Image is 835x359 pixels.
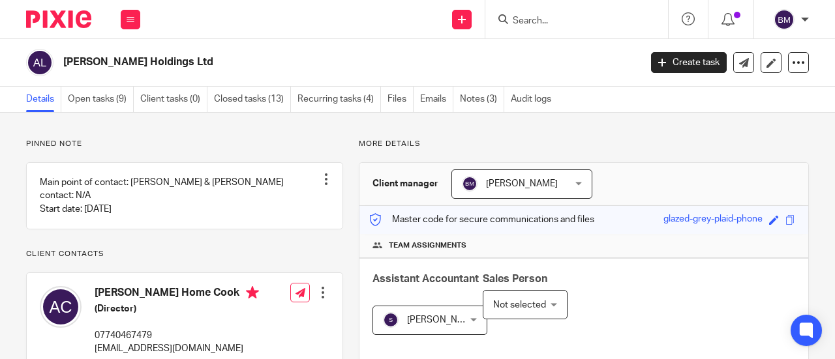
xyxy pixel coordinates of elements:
[493,300,546,309] span: Not selected
[511,16,629,27] input: Search
[663,212,763,227] div: glazed-grey-plaid-phone
[63,55,518,69] h2: [PERSON_NAME] Holdings Ltd
[486,179,558,188] span: [PERSON_NAME]
[26,249,343,259] p: Client contacts
[387,87,414,112] a: Files
[26,49,53,76] img: svg%3E
[460,87,504,112] a: Notes (3)
[246,286,259,299] i: Primary
[95,342,259,355] p: [EMAIL_ADDRESS][DOMAIN_NAME]
[511,87,558,112] a: Audit logs
[372,274,479,284] span: Assistant Accountant
[26,87,61,112] a: Details
[95,286,259,302] h4: [PERSON_NAME] Home Cook
[389,240,466,251] span: Team assignments
[483,274,547,284] span: Sales Person
[297,87,381,112] a: Recurring tasks (4)
[26,10,91,28] img: Pixie
[383,312,399,328] img: svg%3E
[359,139,809,149] p: More details
[420,87,453,112] a: Emails
[774,9,795,30] img: svg%3E
[26,139,343,149] p: Pinned note
[214,87,291,112] a: Closed tasks (13)
[462,176,478,192] img: svg%3E
[140,87,207,112] a: Client tasks (0)
[95,302,259,315] h5: (Director)
[68,87,134,112] a: Open tasks (9)
[372,177,438,190] h3: Client manager
[95,329,259,342] p: 07740467479
[40,286,82,328] img: svg%3E
[651,52,727,73] a: Create task
[407,315,487,324] span: [PERSON_NAME] B
[369,213,594,226] p: Master code for secure communications and files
